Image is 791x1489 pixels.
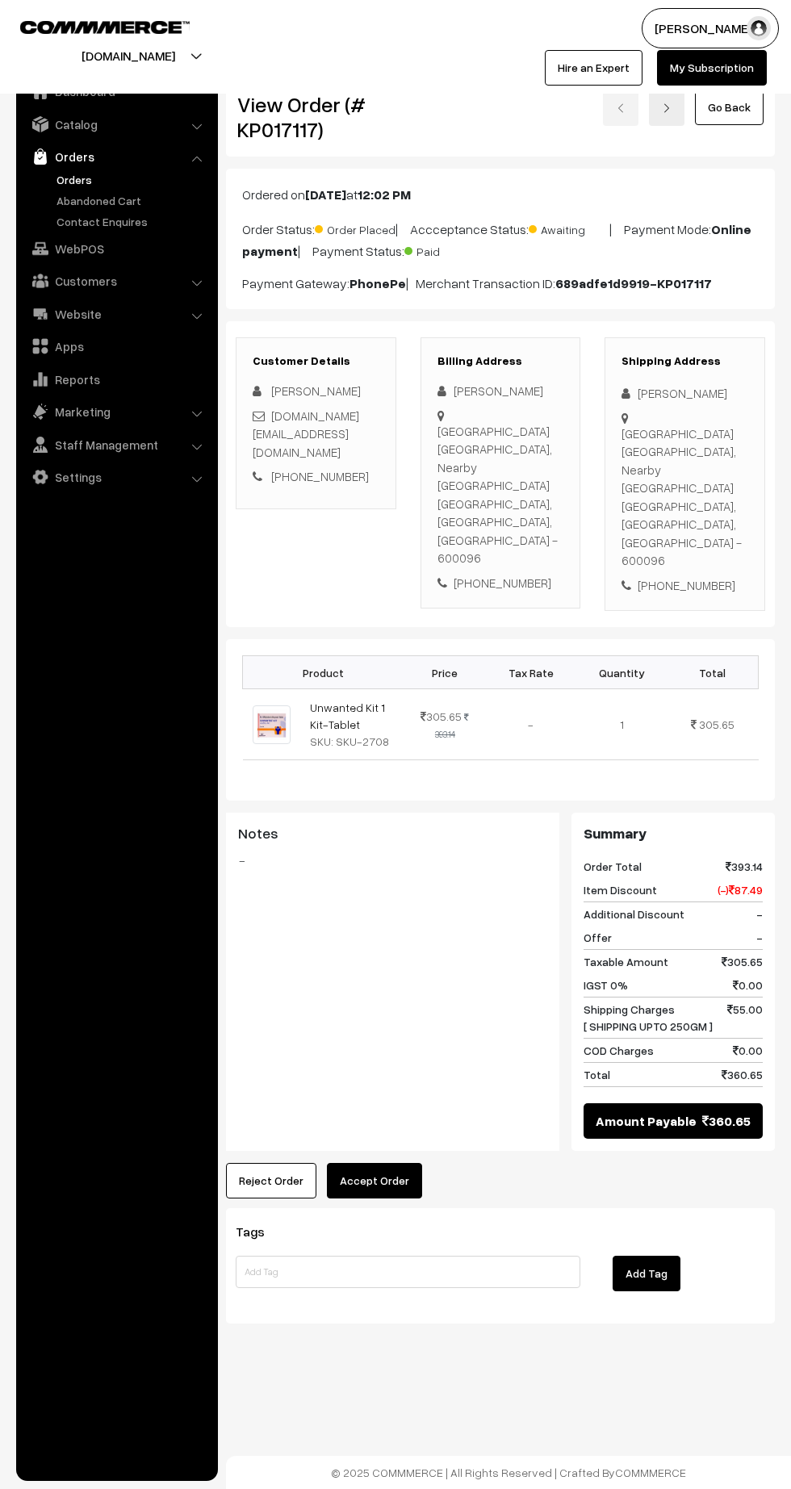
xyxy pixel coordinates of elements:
[242,217,759,261] p: Order Status: | Accceptance Status: | Payment Mode: | Payment Status:
[327,1163,422,1198] button: Accept Order
[699,717,734,731] span: 305.65
[404,239,485,260] span: Paid
[620,717,624,731] span: 1
[733,977,763,993] span: 0.00
[20,299,212,328] a: Website
[596,1111,697,1131] span: Amount Payable
[486,656,576,689] th: Tax Rate
[226,1163,316,1198] button: Reject Order
[20,21,190,33] img: COMMMERCE
[584,1066,610,1083] span: Total
[576,656,667,689] th: Quantity
[20,462,212,491] a: Settings
[20,332,212,361] a: Apps
[733,1042,763,1059] span: 0.00
[226,1456,791,1489] footer: © 2025 COMMMERCE | All Rights Reserved | Crafted By
[726,858,763,875] span: 393.14
[621,576,748,595] div: [PHONE_NUMBER]
[243,656,404,689] th: Product
[20,234,212,263] a: WebPOS
[621,425,748,570] div: [GEOGRAPHIC_DATA] [GEOGRAPHIC_DATA], Nearby [GEOGRAPHIC_DATA] [GEOGRAPHIC_DATA], [GEOGRAPHIC_DATA...
[437,354,564,368] h3: Billing Address
[20,16,161,36] a: COMMMERCE
[238,825,547,843] h3: Notes
[747,16,771,40] img: user
[722,1066,763,1083] span: 360.65
[695,90,764,125] a: Go Back
[305,186,346,203] b: [DATE]
[242,274,759,293] p: Payment Gateway: | Merchant Transaction ID:
[642,8,779,48] button: [PERSON_NAME]
[529,217,609,238] span: Awaiting
[20,142,212,171] a: Orders
[52,171,212,188] a: Orders
[25,36,232,76] button: [DOMAIN_NAME]
[756,929,763,946] span: -
[702,1111,751,1131] span: 360.65
[349,275,406,291] b: PhonePe
[237,92,396,142] h2: View Order (# KP017117)
[727,1001,763,1035] span: 55.00
[584,977,628,993] span: IGST 0%
[584,953,668,970] span: Taxable Amount
[437,574,564,592] div: [PHONE_NUMBER]
[584,906,684,922] span: Additional Discount
[584,825,763,843] h3: Summary
[253,408,359,459] a: [DOMAIN_NAME][EMAIL_ADDRESS][DOMAIN_NAME]
[613,1256,680,1291] button: Add Tag
[236,1223,284,1240] span: Tags
[310,733,395,750] div: SKU: SKU-2708
[315,217,395,238] span: Order Placed
[555,275,712,291] b: 689adfe1d9919-KP017117
[621,354,748,368] h3: Shipping Address
[545,50,642,86] a: Hire an Expert
[718,881,763,898] span: (-) 87.49
[584,858,642,875] span: Order Total
[486,689,576,760] td: -
[253,705,291,743] img: UNWANTED KIT.jpeg
[242,185,759,204] p: Ordered on at
[52,192,212,209] a: Abandoned Cart
[20,430,212,459] a: Staff Management
[437,382,564,400] div: [PERSON_NAME]
[756,906,763,922] span: -
[437,422,564,567] div: [GEOGRAPHIC_DATA] [GEOGRAPHIC_DATA], Nearby [GEOGRAPHIC_DATA] [GEOGRAPHIC_DATA], [GEOGRAPHIC_DATA...
[722,953,763,970] span: 305.65
[236,1256,580,1288] input: Add Tag
[358,186,411,203] b: 12:02 PM
[20,266,212,295] a: Customers
[584,929,612,946] span: Offer
[667,656,758,689] th: Total
[238,851,547,870] blockquote: -
[253,354,379,368] h3: Customer Details
[662,103,672,113] img: right-arrow.png
[310,701,385,731] a: Unwanted Kit 1 Kit-Tablet
[271,469,369,483] a: [PHONE_NUMBER]
[584,1001,713,1035] span: Shipping Charges [ SHIPPING UPTO 250GM ]
[584,1042,654,1059] span: COD Charges
[52,213,212,230] a: Contact Enquires
[20,110,212,139] a: Catalog
[20,397,212,426] a: Marketing
[421,709,462,723] span: 305.65
[404,656,486,689] th: Price
[657,50,767,86] a: My Subscription
[584,881,657,898] span: Item Discount
[435,712,470,739] strike: 393.14
[271,383,361,398] span: [PERSON_NAME]
[615,1466,686,1479] a: COMMMERCE
[621,384,748,403] div: [PERSON_NAME]
[20,365,212,394] a: Reports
